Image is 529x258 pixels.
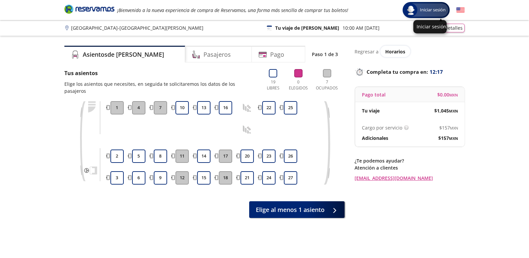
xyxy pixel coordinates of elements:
[197,150,210,163] button: 14
[132,171,145,185] button: 6
[417,7,448,13] span: Iniciar sesión
[203,50,231,59] h4: Pasajeros
[355,48,379,55] p: Regresar a
[132,101,145,114] button: 4
[117,7,348,13] em: ¡Bienvenido a la nueva experiencia de compra de Reservamos, una forma más sencilla de comprar tus...
[197,171,210,185] button: 15
[64,69,257,77] p: Tus asientos
[490,219,522,251] iframe: Messagebird Livechat Widget
[154,150,167,163] button: 8
[438,135,458,142] span: $ 157
[219,150,232,163] button: 17
[355,67,465,76] p: Completa tu compra en :
[175,101,189,114] button: 10
[262,150,276,163] button: 23
[362,124,402,131] p: Cargo por servicio
[450,125,458,131] small: MXN
[355,46,465,57] div: Regresar a ver horarios
[362,135,388,142] p: Adicionales
[355,157,465,164] p: ¿Te podemos ayudar?
[256,205,325,214] span: Elige al menos 1 asiento
[197,101,210,114] button: 13
[449,108,458,113] small: MXN
[240,150,254,163] button: 20
[314,79,340,91] p: 7 Ocupados
[284,101,297,114] button: 25
[312,51,338,58] p: Paso 1 de 3
[355,164,465,171] p: Atención a clientes
[219,101,232,114] button: 16
[175,150,189,163] button: 11
[110,150,124,163] button: 2
[110,101,124,114] button: 1
[270,50,284,59] h4: Pago
[439,124,458,131] span: $ 157
[262,171,276,185] button: 24
[132,150,145,163] button: 5
[430,68,443,76] span: 12:17
[64,80,257,94] p: Elige los asientos que necesites, en seguida te solicitaremos los datos de los pasajeros
[287,79,310,91] p: 0 Elegidos
[343,24,380,31] p: 10:00 AM [DATE]
[275,24,339,31] p: Tu viaje de [PERSON_NAME]
[437,91,458,98] span: $ 0.00
[449,136,458,141] small: MXN
[443,24,465,32] button: Detalles
[154,101,167,114] button: 7
[219,171,232,185] button: 18
[456,6,465,14] button: English
[110,171,124,185] button: 3
[362,91,386,98] p: Pago total
[284,171,297,185] button: 27
[434,107,458,114] span: $ 1,045
[83,50,164,59] h4: Asientos de [PERSON_NAME]
[240,171,254,185] button: 21
[385,48,405,55] span: Horarios
[249,201,345,218] button: Elige al menos 1 asiento
[362,107,380,114] p: Tu viaje
[175,171,189,185] button: 12
[262,101,276,114] button: 22
[64,4,114,16] a: Brand Logo
[64,4,114,14] i: Brand Logo
[449,92,458,97] small: MXN
[264,79,282,91] p: 19 Libres
[154,171,167,185] button: 9
[71,24,203,31] p: [GEOGRAPHIC_DATA] - [GEOGRAPHIC_DATA][PERSON_NAME]
[355,175,465,182] a: [EMAIL_ADDRESS][DOMAIN_NAME]
[284,150,297,163] button: 26
[417,23,443,30] p: Iniciar sesión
